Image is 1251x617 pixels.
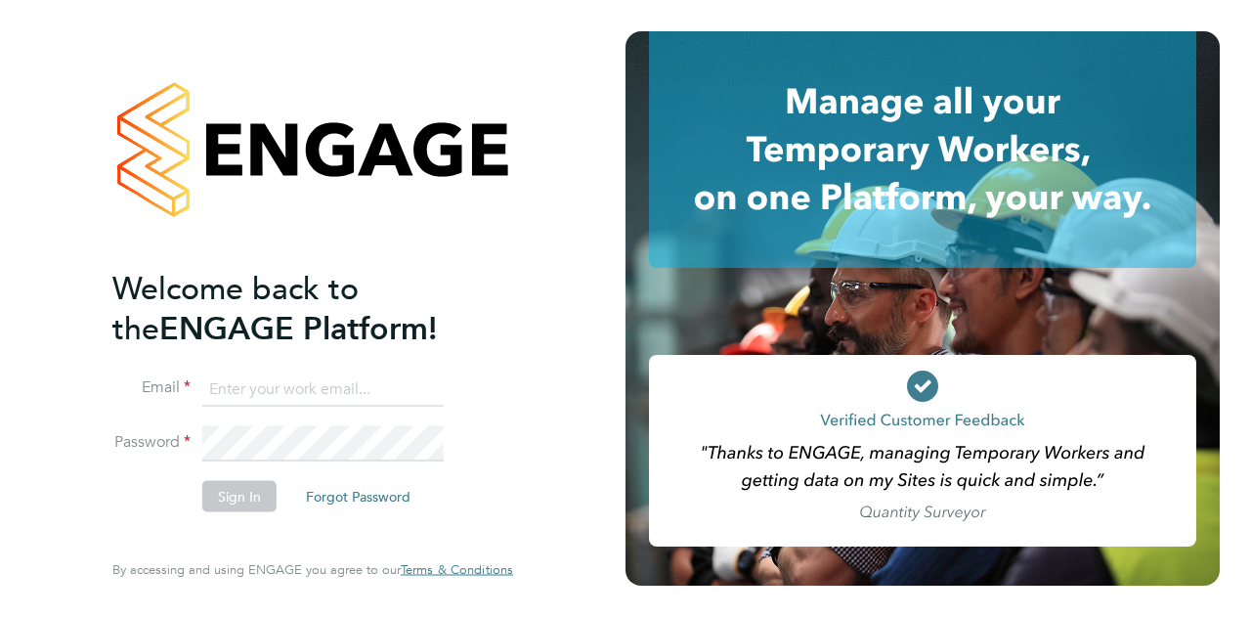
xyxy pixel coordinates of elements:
[112,269,359,347] span: Welcome back to the
[202,480,277,511] button: Sign In
[112,377,191,398] label: Email
[112,268,494,348] h2: ENGAGE Platform!
[290,480,426,511] button: Forgot Password
[112,561,513,578] span: By accessing and using ENGAGE you agree to our
[401,561,513,578] span: Terms & Conditions
[112,431,191,452] label: Password
[401,562,513,578] a: Terms & Conditions
[202,372,444,407] input: Enter your work email...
